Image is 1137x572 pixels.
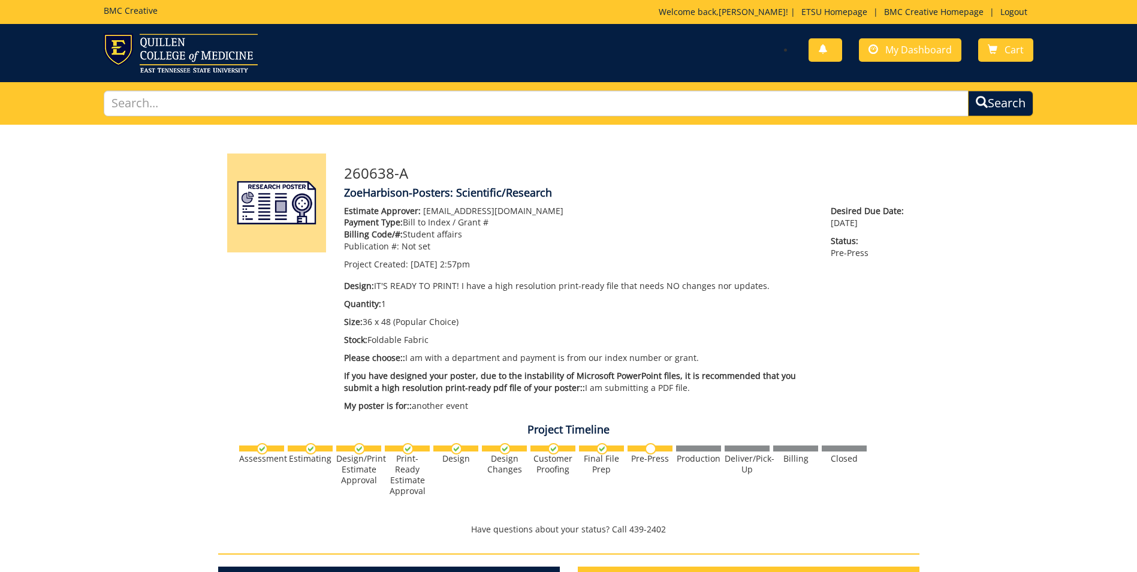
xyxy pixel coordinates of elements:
[878,6,990,17] a: BMC Creative Homepage
[344,352,813,364] p: I am with a department and payment is from our index number or grant.
[344,370,813,394] p: I am submitting a PDF file.
[451,443,462,454] img: checkmark
[344,316,363,327] span: Size:
[344,298,813,310] p: 1
[344,205,813,217] p: [EMAIL_ADDRESS][DOMAIN_NAME]
[968,91,1033,116] button: Search
[596,443,608,454] img: checkmark
[344,228,403,240] span: Billing Code/#:
[344,228,813,240] p: Student affairs
[104,6,158,15] h5: BMC Creative
[344,280,813,292] p: IT'S READY TO PRINT! I have a high resolution print-ready file that needs NO changes nor updates.
[548,443,559,454] img: checkmark
[336,453,381,486] div: Design/Print Estimate Approval
[978,38,1033,62] a: Cart
[1005,43,1024,56] span: Cart
[402,240,430,252] span: Not set
[719,6,786,17] a: [PERSON_NAME]
[344,400,412,411] span: My poster is for::
[725,453,770,475] div: Deliver/Pick-Up
[344,240,399,252] span: Publication #:
[885,43,952,56] span: My Dashboard
[257,443,268,454] img: checkmark
[831,205,910,217] span: Desired Due Date:
[218,424,919,436] h4: Project Timeline
[859,38,961,62] a: My Dashboard
[344,400,813,412] p: another event
[344,165,910,181] h3: 260638-A
[239,453,284,464] div: Assessment
[659,6,1033,18] p: Welcome back, ! | | |
[344,352,405,363] span: Please choose::
[482,453,527,475] div: Design Changes
[305,443,316,454] img: checkmark
[433,453,478,464] div: Design
[344,258,408,270] span: Project Created:
[822,453,867,464] div: Closed
[227,153,326,252] img: Product featured image
[344,334,367,345] span: Stock:
[104,91,969,116] input: Search...
[773,453,818,464] div: Billing
[831,235,910,259] p: Pre-Press
[411,258,470,270] span: [DATE] 2:57pm
[344,370,796,393] span: If you have designed your poster, due to the instability of Microsoft PowerPoint files, it is rec...
[402,443,414,454] img: checkmark
[344,205,421,216] span: Estimate Approver:
[344,216,813,228] p: Bill to Index / Grant #
[628,453,672,464] div: Pre-Press
[288,453,333,464] div: Estimating
[579,453,624,475] div: Final File Prep
[354,443,365,454] img: checkmark
[795,6,873,17] a: ETSU Homepage
[344,187,910,199] h4: ZoeHarbison-Posters: Scientific/Research
[385,453,430,496] div: Print-Ready Estimate Approval
[104,34,258,73] img: ETSU logo
[676,453,721,464] div: Production
[344,334,813,346] p: Foldable Fabric
[344,280,374,291] span: Design:
[499,443,511,454] img: checkmark
[831,205,910,229] p: [DATE]
[344,316,813,328] p: 36 x 48 (Popular Choice)
[645,443,656,454] img: no
[344,216,403,228] span: Payment Type:
[831,235,910,247] span: Status:
[344,298,381,309] span: Quantity:
[994,6,1033,17] a: Logout
[218,523,919,535] p: Have questions about your status? Call 439-2402
[530,453,575,475] div: Customer Proofing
